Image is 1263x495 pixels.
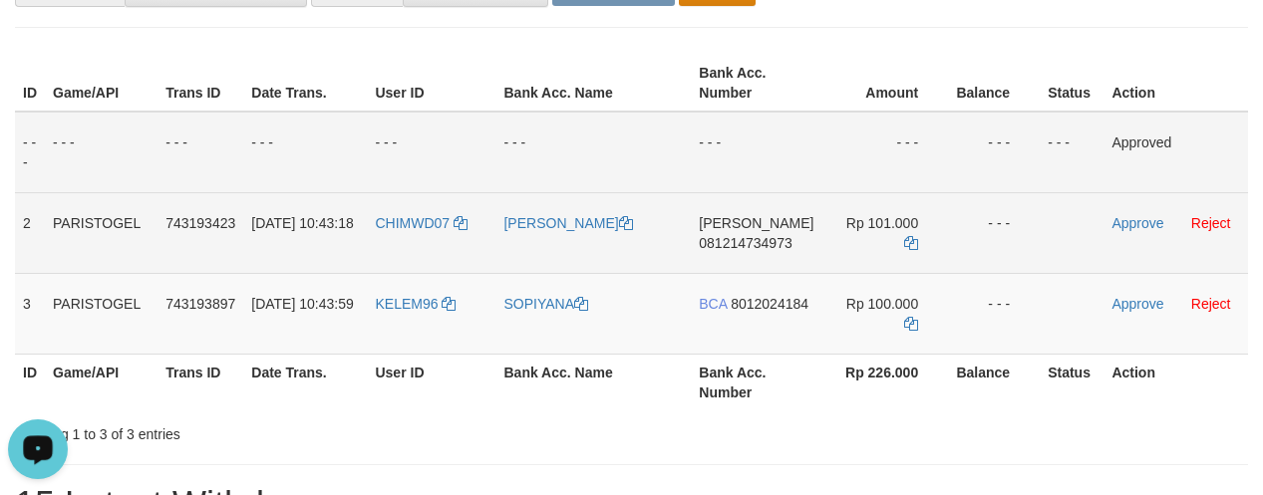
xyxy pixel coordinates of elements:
[699,235,791,251] span: Copy 081214734973 to clipboard
[45,273,158,354] td: PARISTOGEL
[821,55,948,112] th: Amount
[367,55,495,112] th: User ID
[503,296,588,312] a: SOPIYANA
[503,215,632,231] a: [PERSON_NAME]
[904,316,918,332] a: Copy 100000 to clipboard
[15,192,45,273] td: 2
[495,55,691,112] th: Bank Acc. Name
[1191,296,1231,312] a: Reject
[1040,112,1104,193] td: - - -
[731,296,808,312] span: Copy 8012024184 to clipboard
[904,235,918,251] a: Copy 101000 to clipboard
[1111,296,1163,312] a: Approve
[375,296,456,312] a: KELEM96
[158,55,243,112] th: Trans ID
[8,8,68,68] button: Open LiveChat chat widget
[158,354,243,410] th: Trans ID
[948,192,1040,273] td: - - -
[948,112,1040,193] td: - - -
[948,354,1040,410] th: Balance
[45,55,158,112] th: Game/API
[1040,55,1104,112] th: Status
[251,215,353,231] span: [DATE] 10:43:18
[251,296,353,312] span: [DATE] 10:43:59
[846,296,918,312] span: Rp 100.000
[948,55,1040,112] th: Balance
[45,354,158,410] th: Game/API
[15,273,45,354] td: 3
[375,215,468,231] a: CHIMWD07
[165,215,235,231] span: 743193423
[367,112,495,193] td: - - -
[699,215,813,231] span: [PERSON_NAME]
[1104,55,1248,112] th: Action
[45,112,158,193] td: - - -
[243,354,367,410] th: Date Trans.
[15,112,45,193] td: - - -
[691,354,821,410] th: Bank Acc. Number
[158,112,243,193] td: - - -
[1040,354,1104,410] th: Status
[691,55,821,112] th: Bank Acc. Number
[821,354,948,410] th: Rp 226.000
[375,215,450,231] span: CHIMWD07
[15,354,45,410] th: ID
[367,354,495,410] th: User ID
[821,112,948,193] td: - - -
[1104,354,1248,410] th: Action
[699,296,727,312] span: BCA
[495,354,691,410] th: Bank Acc. Name
[15,416,511,444] div: Showing 1 to 3 of 3 entries
[165,296,235,312] span: 743193897
[495,112,691,193] td: - - -
[15,55,45,112] th: ID
[1191,215,1231,231] a: Reject
[375,296,438,312] span: KELEM96
[1111,215,1163,231] a: Approve
[948,273,1040,354] td: - - -
[846,215,918,231] span: Rp 101.000
[45,192,158,273] td: PARISTOGEL
[1104,112,1248,193] td: Approved
[243,112,367,193] td: - - -
[691,112,821,193] td: - - -
[243,55,367,112] th: Date Trans.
